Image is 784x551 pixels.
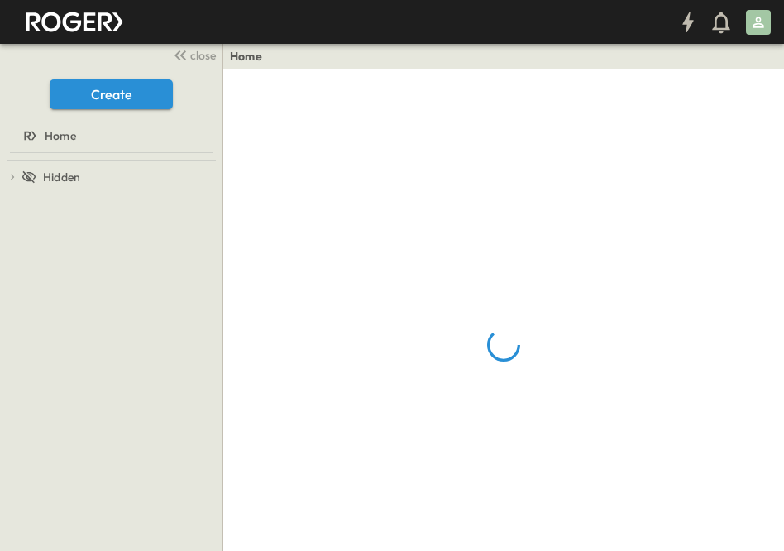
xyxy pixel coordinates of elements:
nav: breadcrumbs [230,48,272,65]
span: Home [45,127,76,144]
button: Create [50,79,173,109]
button: close [166,43,219,66]
span: close [190,47,216,64]
span: Hidden [43,169,80,185]
a: Home [3,124,216,147]
a: Home [230,48,262,65]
